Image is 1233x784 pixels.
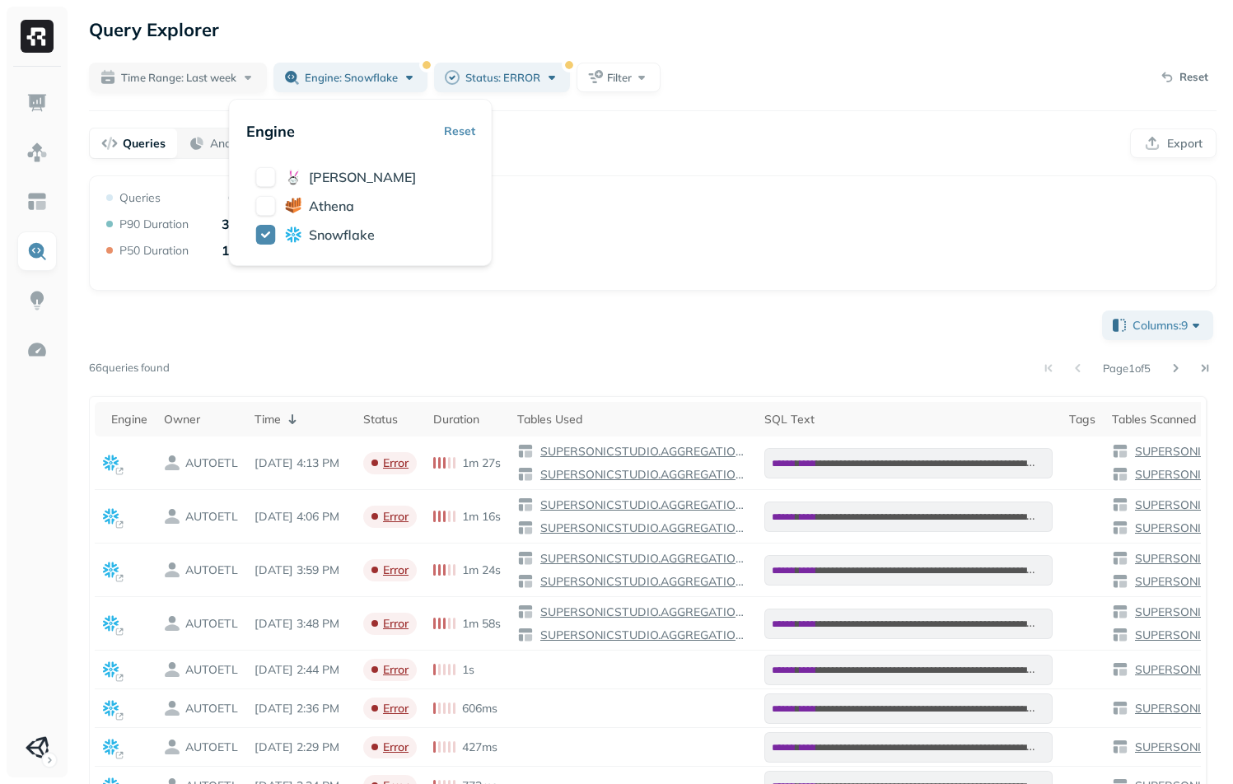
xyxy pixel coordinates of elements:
div: Status [363,412,417,427]
img: table [517,443,534,460]
img: Dashboard [26,92,48,114]
img: Assets [26,142,48,163]
span: Status: ERROR [465,70,540,86]
p: 1m 58s [462,616,501,632]
img: table [517,627,534,643]
div: Duration [433,412,501,427]
p: SUPERSONICSTUDIO.AGGREGATIONS.FUNNEL_CONFIG [537,604,748,620]
p: error [383,740,409,755]
p: 1m 27s [462,455,501,471]
img: table [517,497,534,513]
p: Sep 17, 2025 4:06 PM [255,509,347,525]
img: Insights [26,290,48,311]
img: Asset Explorer [26,191,48,212]
p: AUTOETL [185,562,238,578]
img: table [1112,443,1128,460]
p: error [383,616,409,632]
p: 11s [222,242,245,259]
p: SUPERSONICSTUDIO.AGGREGATIONS.EXTRACT_EVENTS [537,628,748,643]
span: Time Range: Last week [121,70,236,86]
button: Reset [444,116,475,146]
p: Queries [123,136,166,152]
p: AUTOETL [185,509,238,525]
a: SUPERSONICSTUDIO.AGGREGATIONS.FUNNEL_CONFIG [534,497,748,513]
img: table [1112,700,1128,716]
img: table [1112,604,1128,620]
button: Columns:9 [1102,310,1213,340]
p: SUPERSONICSTUDIO.AGGREGATIONS.FUNNEL_CONFIG [537,444,748,460]
p: SUPERSONICSTUDIO.AGGREGATIONS.FUNNEL_CONFIG [537,497,748,513]
p: Queries [119,190,161,206]
p: error [383,455,409,471]
div: SQL Text [764,412,1053,427]
a: SUPERSONICSTUDIO.AGGREGATIONS.EXTRACT_EVENTS [534,520,748,536]
img: table [1112,497,1128,513]
span: Columns: 9 [1133,317,1204,334]
a: SUPERSONICSTUDIO.AGGREGATIONS.FUNNEL_CONFIG [534,551,748,567]
p: AUTOETL [185,701,238,716]
p: Reset [1179,69,1208,86]
a: SUPERSONICSTUDIO.AGGREGATIONS.FUNNEL_CONFIG [534,444,748,460]
a: SUPERSONICSTUDIO.AGGREGATIONS.EXTRACT_EVENTS [534,628,748,643]
img: table [1112,550,1128,567]
p: AUTOETL [185,455,238,471]
img: table [1112,661,1128,678]
img: Optimization [26,339,48,361]
p: 606ms [462,701,497,716]
p: Sep 17, 2025 3:59 PM [255,562,347,578]
p: Engine [246,122,295,141]
a: SUPERSONICSTUDIO.AGGREGATIONS.EXTRACT_EVENTS [534,467,748,483]
p: error [383,509,409,525]
button: Time Range: Last week [89,63,267,92]
p: 1m 24s [462,562,501,578]
p: Page 1 of 5 [1103,361,1151,376]
span: [PERSON_NAME] [309,169,416,185]
p: Sep 17, 2025 3:48 PM [255,616,347,632]
img: table [517,520,534,536]
p: 37s [222,216,245,232]
p: error [383,701,409,716]
p: Sep 17, 2025 2:29 PM [255,740,347,755]
a: SUPERSONICSTUDIO.AGGREGATIONS.EXTRACT_EVENTS [534,574,748,590]
p: error [383,662,409,678]
p: SUPERSONICSTUDIO.AGGREGATIONS.EXTRACT_EVENTS [537,574,748,590]
p: P90 Duration [119,217,189,232]
span: Engine: snowflake [305,70,398,86]
button: Status: ERROR [434,63,570,92]
p: P50 Duration [119,243,189,259]
img: table [1112,520,1128,536]
p: Sep 17, 2025 2:44 PM [255,662,347,678]
div: Engine [111,412,147,427]
span: snowflake [309,226,375,243]
p: 1m 16s [462,509,501,525]
p: Sep 17, 2025 4:13 PM [255,455,347,471]
a: SUPERSONICSTUDIO.AGGREGATIONS.FUNNEL_CONFIG [534,604,748,620]
p: AUTOETL [185,616,238,632]
p: AUTOETL [185,662,238,678]
button: Reset [1151,64,1217,91]
p: SUPERSONICSTUDIO.AGGREGATIONS.FUNNEL_CONFIG [537,551,748,567]
p: 427ms [462,740,497,755]
img: table [1112,627,1128,643]
span: Filter [607,70,632,86]
img: table [517,550,534,567]
p: error [383,562,409,578]
p: 66 queries found [89,360,170,376]
button: Export [1130,128,1217,158]
p: AUTOETL [185,740,238,755]
span: athena [309,198,354,214]
div: Owner [164,412,238,427]
div: Tags [1069,412,1095,427]
button: Engine: snowflake [273,63,427,92]
p: SUPERSONICSTUDIO.AGGREGATIONS.EXTRACT_EVENTS [537,467,748,483]
p: Analysis [210,136,254,152]
img: table [1112,573,1128,590]
p: SUPERSONICSTUDIO.AGGREGATIONS.EXTRACT_EVENTS [537,520,748,536]
img: table [517,573,534,590]
img: Ryft [21,20,54,53]
img: table [1112,739,1128,755]
div: Tables Used [517,412,748,427]
img: table [1112,466,1128,483]
img: table [517,466,534,483]
img: table [517,604,534,620]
